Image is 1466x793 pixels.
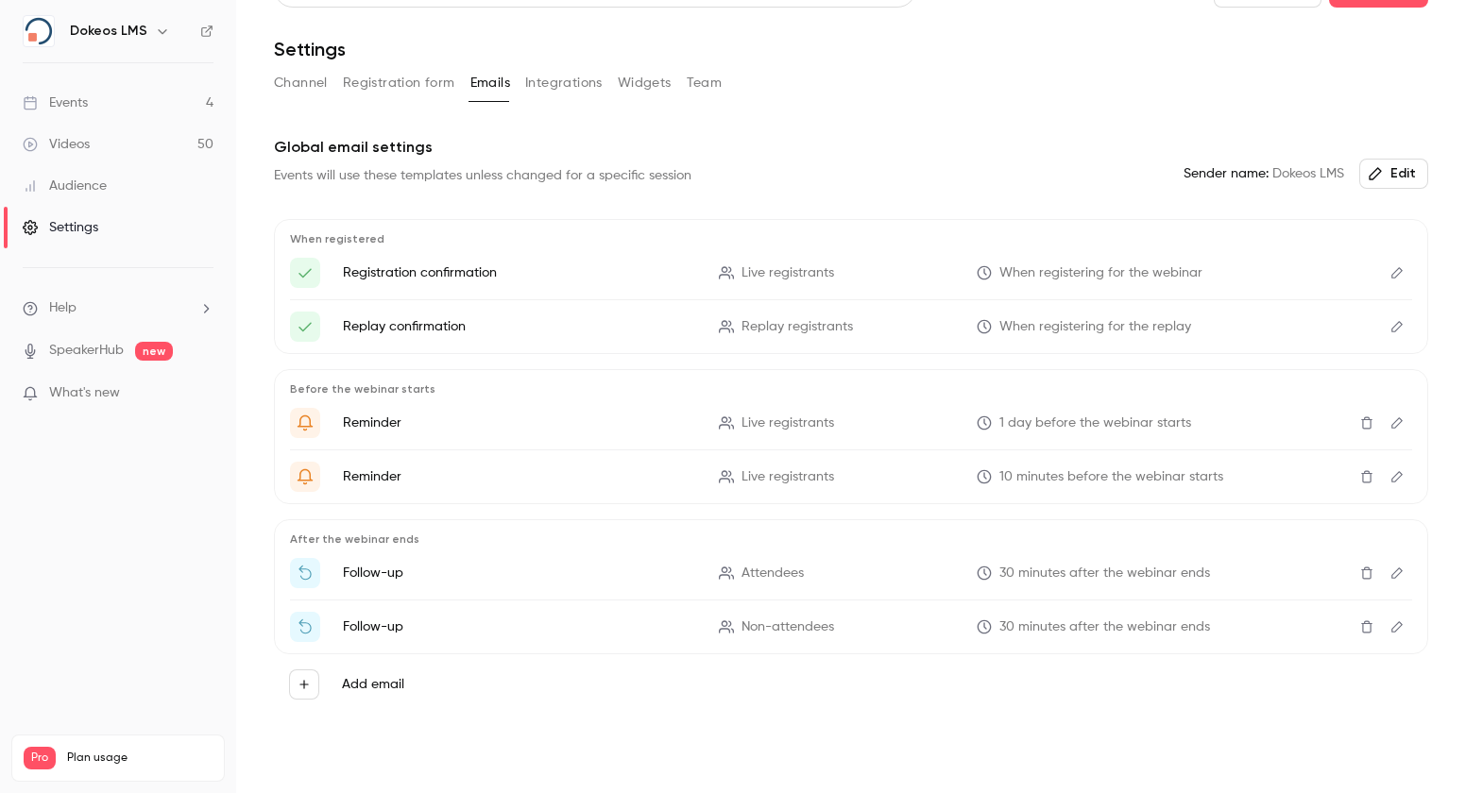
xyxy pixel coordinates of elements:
span: 10 minutes before the webinar starts [999,467,1223,487]
li: Ne manquez pas notre webinaire en replay ! [290,612,1412,642]
p: Reminder [343,467,696,486]
div: Events will use these templates unless changed for a specific session [274,166,691,185]
span: Replay registrants [742,317,853,337]
iframe: Noticeable Trigger [191,385,213,402]
em: Sender name: [1184,167,1269,180]
span: What's new [49,383,120,403]
li: Voici votre lien d'accès au webinaire {{ event_name }} [290,258,1412,288]
span: new [135,342,173,361]
p: Follow-up [343,617,696,636]
div: Videos [23,135,90,154]
button: Team [687,68,723,98]
span: Attendees [742,564,804,583]
button: Channel [274,68,328,98]
span: Plan usage [67,751,213,766]
span: 1 day before the webinar starts [999,413,1191,433]
p: Global email settings [274,136,1428,159]
div: Settings [23,218,98,237]
button: Delete [1352,612,1382,642]
li: Replay du webinaire {{ event_name }} [290,312,1412,342]
p: Follow-up [343,564,696,582]
button: Integrations [525,68,603,98]
button: Registration form [343,68,455,98]
button: Edit [1382,312,1412,342]
span: 30 minutes after the webinar ends [999,564,1210,583]
li: Merci d'avoir participé à notre webinaire [290,558,1412,588]
button: Edit [1382,612,1412,642]
img: Dokeos LMS [24,16,54,46]
p: Before the webinar starts [290,381,1412,396]
span: Live registrants [742,413,834,433]
label: Add email [342,675,404,694]
button: Edit [1382,558,1412,588]
span: Help [49,298,77,318]
h6: Dokeos LMS [70,22,147,41]
p: After the webinar ends [290,531,1412,547]
h1: Settings [274,38,346,60]
span: 30 minutes after the webinar ends [999,617,1210,637]
button: Edit [1382,408,1412,438]
span: Pro [24,747,56,769]
span: Dokeos LMS [1184,164,1344,184]
a: SpeakerHub [49,341,124,361]
span: When registering for the replay [999,317,1191,337]
span: Non-attendees [742,617,834,637]
button: Widgets [618,68,672,98]
button: Edit [1359,159,1428,189]
li: Notre Live Talk e-learning va bientôt commencer [290,462,1412,492]
button: Edit [1382,462,1412,492]
p: When registered [290,231,1412,246]
p: Registration confirmation [343,263,696,282]
span: When registering for the webinar [999,263,1202,283]
div: Audience [23,177,107,195]
button: Delete [1352,408,1382,438]
p: Replay confirmation [343,317,696,336]
li: help-dropdown-opener [23,298,213,318]
li: &nbsp;Il reste 1 jour avant notre webinaire [290,408,1412,438]
span: Live registrants [742,263,834,283]
span: Live registrants [742,467,834,487]
button: Delete [1352,462,1382,492]
button: Emails [470,68,510,98]
p: Reminder [343,413,696,432]
div: Events [23,93,88,112]
button: Edit [1382,258,1412,288]
button: Delete [1352,558,1382,588]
